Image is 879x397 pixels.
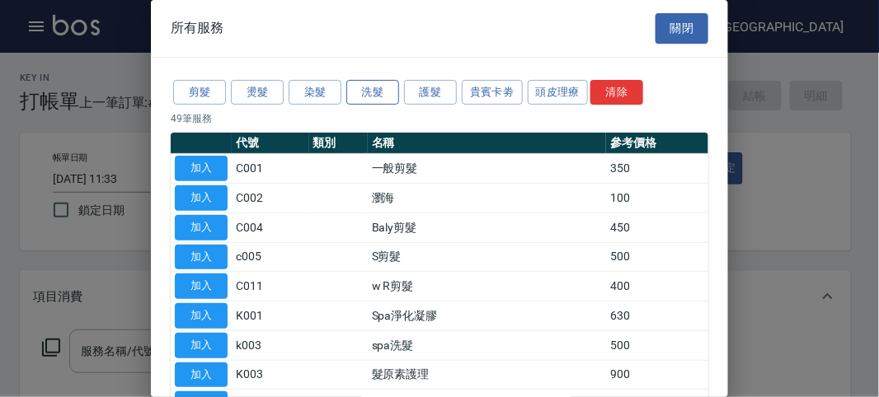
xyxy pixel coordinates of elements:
[606,133,708,154] th: 參考價格
[232,154,309,184] td: C001
[368,360,607,390] td: 髮原素護理
[175,156,228,181] button: 加入
[232,213,309,242] td: C004
[175,303,228,329] button: 加入
[606,360,708,390] td: 900
[368,272,607,301] td: w R剪髮
[346,80,399,105] button: 洗髮
[309,133,368,154] th: 類別
[171,20,223,36] span: 所有服務
[462,80,523,105] button: 貴賓卡劵
[404,80,457,105] button: 護髮
[368,330,607,360] td: spa洗髮
[606,154,708,184] td: 350
[232,242,309,272] td: c005
[590,80,643,105] button: 清除
[528,80,589,105] button: 頭皮理療
[175,333,228,358] button: 加入
[232,133,309,154] th: 代號
[606,301,708,331] td: 630
[606,330,708,360] td: 500
[171,111,708,126] p: 49 筆服務
[606,184,708,213] td: 100
[368,213,607,242] td: Baly剪髮
[175,245,228,270] button: 加入
[231,80,284,105] button: 燙髮
[606,213,708,242] td: 450
[289,80,341,105] button: 染髮
[656,13,708,44] button: 關閉
[232,184,309,213] td: C002
[368,154,607,184] td: 一般剪髮
[173,80,226,105] button: 剪髮
[232,360,309,390] td: K003
[175,185,228,211] button: 加入
[368,133,607,154] th: 名稱
[175,215,228,241] button: 加入
[368,242,607,272] td: S剪髮
[175,273,228,299] button: 加入
[175,362,228,388] button: 加入
[232,301,309,331] td: K001
[232,330,309,360] td: k003
[368,301,607,331] td: Spa淨化凝膠
[606,272,708,301] td: 400
[368,184,607,213] td: 瀏海
[232,272,309,301] td: C011
[606,242,708,272] td: 500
